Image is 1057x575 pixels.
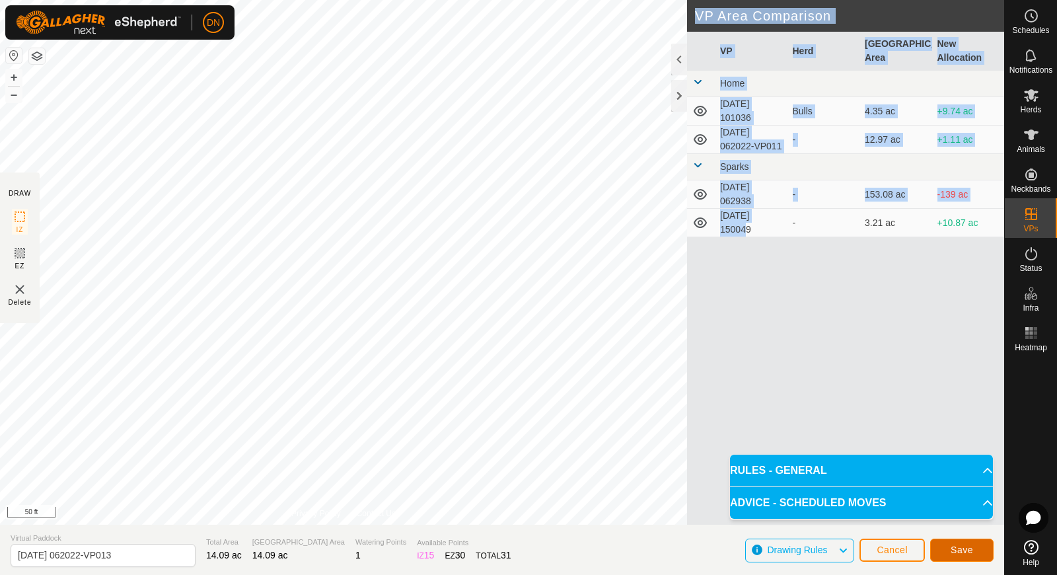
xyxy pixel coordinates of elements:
[206,550,242,560] span: 14.09 ac
[1023,304,1039,312] span: Infra
[932,126,1005,154] td: +1.11 ac
[16,11,181,34] img: Gallagher Logo
[501,550,511,560] span: 31
[859,209,932,237] td: 3.21 ac
[1020,106,1041,114] span: Herds
[932,209,1005,237] td: +10.87 ac
[859,180,932,209] td: 153.08 ac
[357,508,396,519] a: Contact Us
[859,126,932,154] td: 12.97 ac
[1023,558,1039,566] span: Help
[11,533,196,544] span: Virtual Paddock
[252,550,288,560] span: 14.09 ac
[355,537,406,548] span: Watering Points
[695,8,1004,24] h2: VP Area Comparison
[1019,264,1042,272] span: Status
[207,16,220,30] span: DN
[29,48,45,64] button: Map Layers
[932,180,1005,209] td: -139 ac
[730,495,886,511] span: ADVICE - SCHEDULED MOVES
[206,537,242,548] span: Total Area
[417,537,511,549] span: Available Points
[715,180,787,209] td: [DATE] 062938
[793,216,855,230] div: -
[1015,344,1047,352] span: Heatmap
[455,550,466,560] span: 30
[951,545,973,555] span: Save
[1012,26,1049,34] span: Schedules
[715,126,787,154] td: [DATE] 062022-VP011
[1009,66,1052,74] span: Notifications
[859,97,932,126] td: 4.35 ac
[930,539,994,562] button: Save
[730,463,827,479] span: RULES - GENERAL
[932,32,1005,71] th: New Allocation
[715,209,787,237] td: [DATE] 150049
[445,549,465,562] div: EZ
[715,32,787,71] th: VP
[793,133,855,147] div: -
[715,97,787,126] td: [DATE] 101036
[793,188,855,202] div: -
[6,69,22,85] button: +
[15,261,25,271] span: EZ
[859,539,925,562] button: Cancel
[1005,535,1057,572] a: Help
[877,545,908,555] span: Cancel
[9,297,32,307] span: Delete
[787,32,860,71] th: Herd
[932,97,1005,126] td: +9.74 ac
[730,455,993,486] p-accordion-header: RULES - GENERAL
[252,537,345,548] span: [GEOGRAPHIC_DATA] Area
[1011,185,1050,193] span: Neckbands
[9,188,31,198] div: DRAW
[17,225,24,235] span: IZ
[476,549,511,562] div: TOTAL
[859,32,932,71] th: [GEOGRAPHIC_DATA] Area
[1023,225,1038,233] span: VPs
[6,87,22,102] button: –
[12,282,28,297] img: VP
[417,549,434,562] div: IZ
[730,487,993,519] p-accordion-header: ADVICE - SCHEDULED MOVES
[793,104,855,118] div: Bulls
[767,545,827,555] span: Drawing Rules
[720,161,749,172] span: Sparks
[1017,145,1045,153] span: Animals
[424,550,435,560] span: 15
[355,550,361,560] span: 1
[291,508,341,519] a: Privacy Policy
[720,78,745,89] span: Home
[6,48,22,63] button: Reset Map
